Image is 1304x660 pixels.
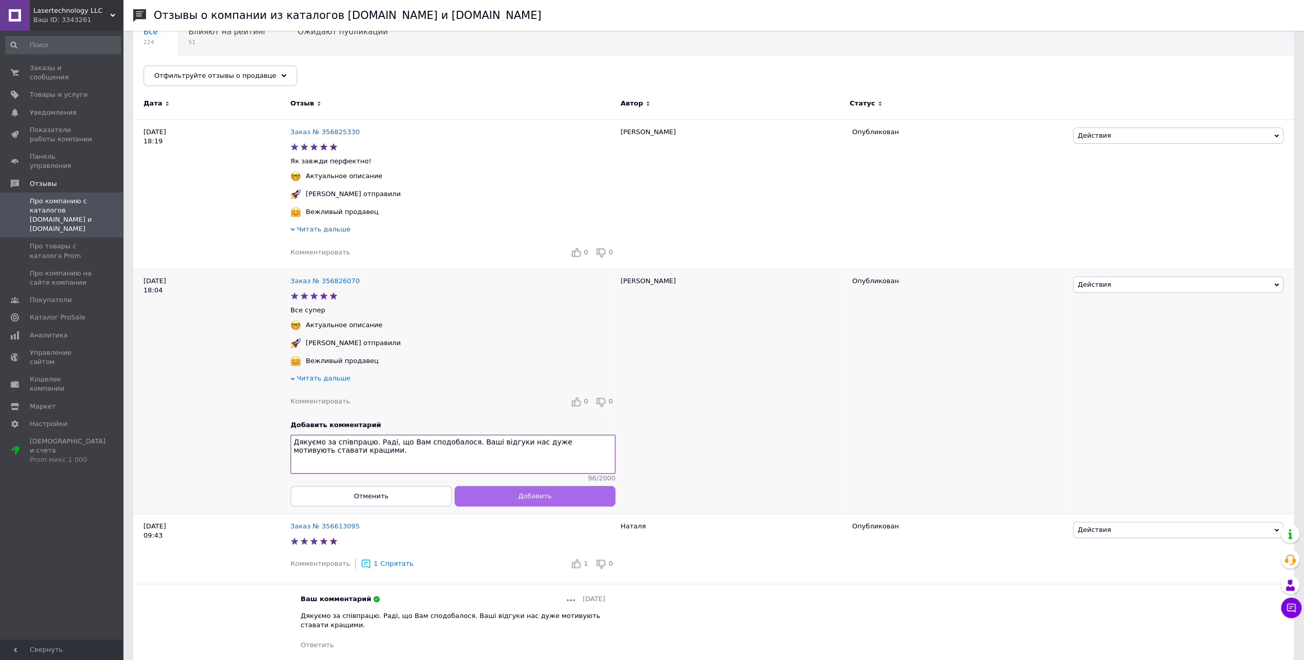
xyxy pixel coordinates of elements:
div: [DATE] 18:04 [133,269,291,514]
img: :rocket: [291,189,301,199]
span: Действия [1078,132,1111,139]
span: Ответить [301,641,334,649]
div: Prom микс 1 000 [30,455,106,464]
span: 0 [609,397,613,405]
div: Актуальное описание [303,321,385,330]
span: 0 [584,248,588,256]
span: Добавить комментарий [291,421,381,429]
span: 51 [189,38,267,46]
a: Заказ № 356826070 [291,277,360,285]
span: Панель управления [30,152,95,171]
span: [DATE] [583,594,605,604]
div: Комментировать [291,559,350,568]
span: Все [143,27,158,36]
div: Читать дальше [291,374,615,386]
span: Действия [1078,526,1111,534]
span: Отфильтруйте отзывы о продавце [154,72,276,79]
span: Настройки [30,419,67,429]
div: 1Спрятать [361,559,413,569]
div: [PERSON_NAME] отправили [303,338,403,348]
input: Поиск [5,36,121,54]
span: Кошелек компании [30,375,95,393]
div: Актуальное описание [303,172,385,181]
img: :nerd_face: [291,171,301,181]
img: :rocket: [291,338,301,348]
div: Ваш ID: 3343261 [33,15,123,25]
div: [PERSON_NAME] отправили [303,189,403,199]
button: Отменить [291,485,452,506]
div: [PERSON_NAME] [615,119,847,268]
img: :hugging_face: [291,207,301,217]
span: Отменить [354,492,388,500]
div: Вежливый продавец [303,356,381,366]
div: Читать дальше [291,225,615,237]
span: Управление сайтом [30,348,95,367]
button: Чат с покупателем [1281,598,1301,618]
div: Опубликован [852,127,1065,137]
span: 0 [584,397,588,405]
div: Комментировать [291,248,350,257]
span: Про компанию с каталогов [DOMAIN_NAME] и [DOMAIN_NAME] [30,197,95,234]
span: Дякуємо за співпрацю. Раді, що Вам сподобалося. Ваші відгуки нас дуже мотивують ставати кращими. [301,612,600,629]
span: 0 [609,248,613,256]
span: Отзывы [30,179,57,188]
span: Статус [850,99,875,108]
span: 224 [143,38,158,46]
img: :hugging_face: [291,356,301,366]
span: Ваш комментарий [301,594,371,604]
h1: Отзывы о компании из каталогов [DOMAIN_NAME] и [DOMAIN_NAME] [154,9,542,22]
span: 1 [374,560,378,567]
span: 1 [584,560,588,567]
div: [PERSON_NAME] [615,269,847,514]
span: Каталог ProSale [30,313,85,322]
span: Опубликованы без комме... [143,66,255,75]
span: Уведомления [30,108,76,117]
span: Комментировать [291,397,350,405]
div: Комментировать [291,397,350,406]
span: Покупатели [30,295,72,305]
span: 96 / 2000 [588,474,615,483]
span: Автор [620,99,643,108]
span: Аналитика [30,331,68,340]
span: Отзыв [291,99,314,108]
div: Опубликованы без комментария [133,55,275,94]
span: Ожидают публикации [298,27,388,36]
span: Дата [143,99,162,108]
span: Про компанию на сайте компании [30,269,95,287]
p: Як завжди перфектно! [291,157,615,166]
textarea: Дякуємо за співпрацю. Раді, що Вам сподобалося. Ваші відгуки нас дуже мотивують ставати кращими. [291,435,615,474]
p: Все супер [291,306,615,315]
span: Читать дальше [297,225,350,233]
span: Маркет [30,402,56,411]
div: [DATE] 18:19 [133,119,291,268]
span: Про товары с каталога Prom [30,242,95,260]
span: Показатели работы компании [30,125,95,144]
span: Читать дальше [297,374,350,382]
span: Добавить [518,492,551,500]
span: Lasertechnology LLC [33,6,110,15]
span: Заказы и сообщения [30,63,95,82]
a: Заказ № 356613095 [291,522,360,530]
img: :nerd_face: [291,320,301,330]
div: Опубликован [852,276,1065,286]
span: Комментировать [291,248,350,256]
a: Заказ № 356825330 [291,128,360,136]
div: Опубликован [852,522,1065,531]
span: Товары и услуги [30,90,88,99]
span: Спрятать [380,560,413,567]
div: Ответить [301,641,334,650]
span: 0 [609,560,613,567]
span: Влияют на рейтинг [189,27,267,36]
span: [DEMOGRAPHIC_DATA] и счета [30,437,106,465]
span: Комментировать [291,560,350,567]
button: Добавить [454,485,615,506]
div: Вежливый продавец [303,207,381,217]
span: Действия [1078,281,1111,288]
